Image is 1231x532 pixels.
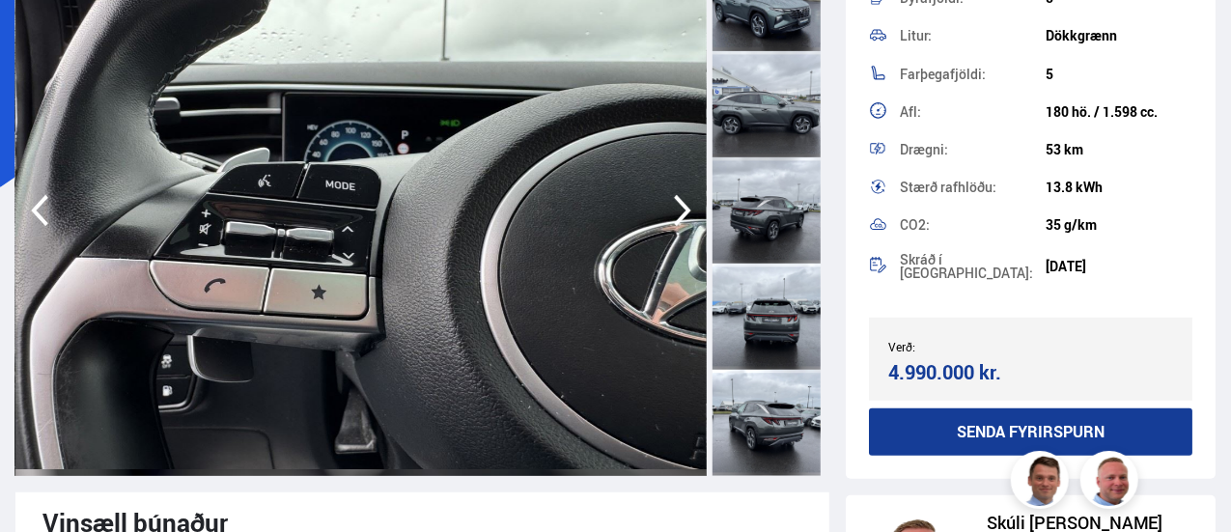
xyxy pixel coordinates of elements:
div: Litur: [900,29,1047,42]
button: Open LiveChat chat widget [15,8,73,66]
div: 53 km [1046,142,1192,157]
img: FbJEzSuNWCJXmdc-.webp [1014,454,1072,512]
div: 5 [1046,67,1192,82]
div: 13.8 kWh [1046,180,1192,195]
div: Dökkgrænn [1046,28,1192,43]
div: 180 hö. / 1.598 cc. [1046,104,1192,120]
img: siFngHWaQ9KaOqBr.png [1083,454,1141,512]
div: Afl: [900,105,1047,119]
div: Skráð í [GEOGRAPHIC_DATA]: [900,253,1047,280]
div: 35 g/km [1046,217,1192,233]
div: Verð: [888,340,1031,353]
div: [DATE] [1046,259,1192,274]
div: CO2: [900,218,1047,232]
div: 4.990.000 kr. [888,359,1025,385]
div: Stærð rafhlöðu: [900,181,1047,194]
button: Senda fyrirspurn [869,408,1192,456]
div: Farþegafjöldi: [900,68,1047,81]
div: Drægni: [900,143,1047,156]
